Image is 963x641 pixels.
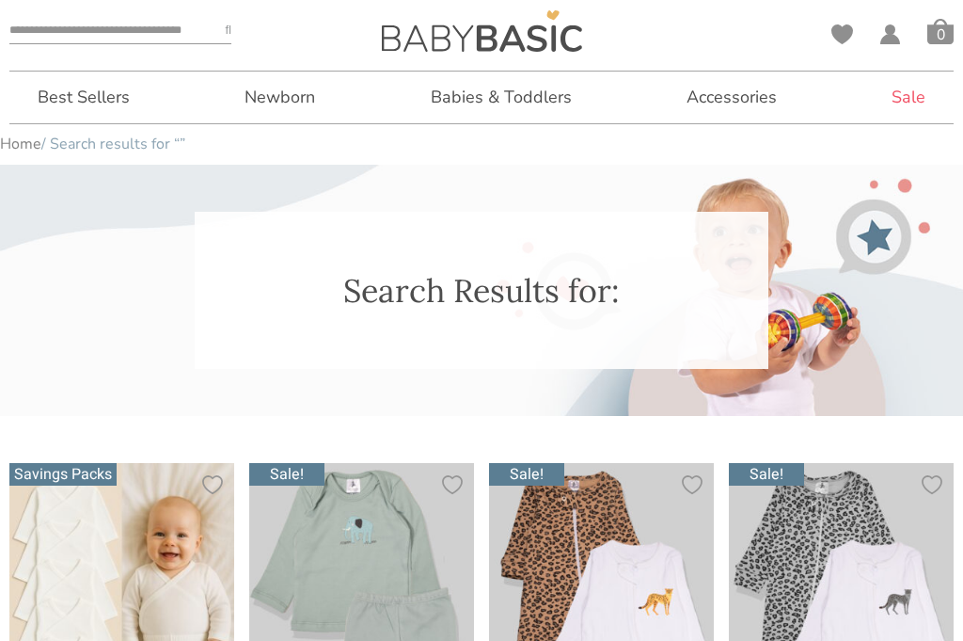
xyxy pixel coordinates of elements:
img: Kimono Longsleeve Bodysuits Packs for Baby - White Unisex - 100% Cotton Flannel (0-3 Months) [382,10,582,52]
span: Sale! [489,463,564,486]
a: My Account [879,24,901,44]
span: Cart [927,18,954,44]
span: Wishlist [831,24,853,51]
a: Babies & Toddlers [403,72,600,123]
span: 0 [927,25,954,44]
a: Best Sellers [9,72,158,123]
span: My Account [879,24,901,51]
span: Savings Packs [9,463,117,486]
h1: Search Results for: [213,268,750,313]
a: Cart0 [927,18,954,44]
a: Sale [863,72,954,123]
a: Accessories [658,72,805,123]
span: Sale! [249,463,324,486]
span: Sale! [729,463,804,486]
a: Wishlist [831,24,853,44]
a: Newborn [216,72,343,123]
